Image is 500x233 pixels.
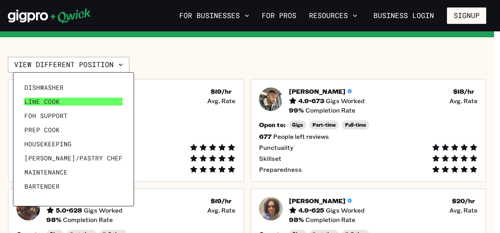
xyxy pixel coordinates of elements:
[24,168,68,176] span: Maintenance
[24,140,72,148] span: Housekeeping
[21,80,126,198] ul: View different position
[24,126,60,134] span: Prep Cook
[24,197,52,204] span: Barback
[24,154,123,162] span: [PERSON_NAME]/Pastry Chef
[24,182,60,190] span: Bartender
[24,84,64,91] span: Dishwasher
[24,98,60,106] span: Line Cook
[24,112,68,120] span: FOH Support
